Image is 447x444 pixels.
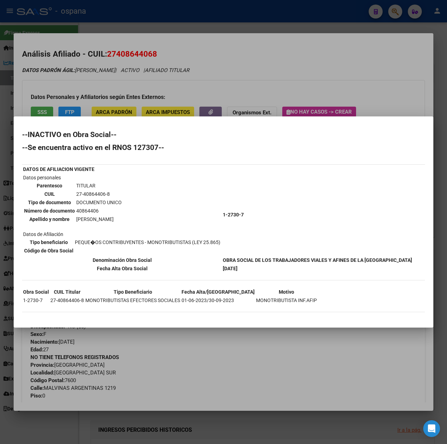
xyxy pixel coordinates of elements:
[24,207,75,215] th: Número de documento
[181,296,255,304] td: 01-06-2023/30-09-2023
[23,288,49,296] th: Obra Social
[24,215,75,223] th: Apellido y nombre
[23,166,94,172] b: DATOS DE AFILIACION VIGENTE
[423,420,440,437] div: Open Intercom Messenger
[23,256,222,264] th: Denominación Obra Social
[23,296,49,304] td: 1-2730-7
[76,190,122,198] td: 27-40864406-8
[24,247,74,255] th: Código de Obra Social
[24,238,74,246] th: Tipo beneficiario
[24,182,75,189] th: Parentesco
[76,207,122,215] td: 40864406
[223,212,244,217] b: 1-2730-7
[22,144,425,151] h2: --Se encuentra activo en el RNOS 127307--
[223,266,237,271] b: [DATE]
[24,199,75,206] th: Tipo de documento
[76,199,122,206] td: DOCUMENTO UNICO
[24,190,75,198] th: CUIL
[256,296,317,304] td: MONOTRIBUTISTA INF.AFIP
[50,296,84,304] td: 27-40864406-8
[23,265,222,272] th: Fecha Alta Obra Social
[22,131,425,138] h2: --INACTIVO en Obra Social--
[223,257,412,263] b: OBRA SOCIAL DE LOS TRABAJADORES VIALES Y AFINES DE LA [GEOGRAPHIC_DATA]
[23,174,222,256] td: Datos personales Datos de Afiliación
[85,296,180,304] td: MONOTRIBUTISTAS EFECTORES SOCIALES
[256,288,317,296] th: Motivo
[85,288,180,296] th: Tipo Beneficiario
[74,238,221,246] td: PEQUE�OS CONTRIBUYENTES - MONOTRIBUTISTAS (LEY 25.865)
[50,288,84,296] th: CUIL Titular
[181,288,255,296] th: Fecha Alta/[GEOGRAPHIC_DATA]
[76,215,122,223] td: [PERSON_NAME]
[76,182,122,189] td: TITULAR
